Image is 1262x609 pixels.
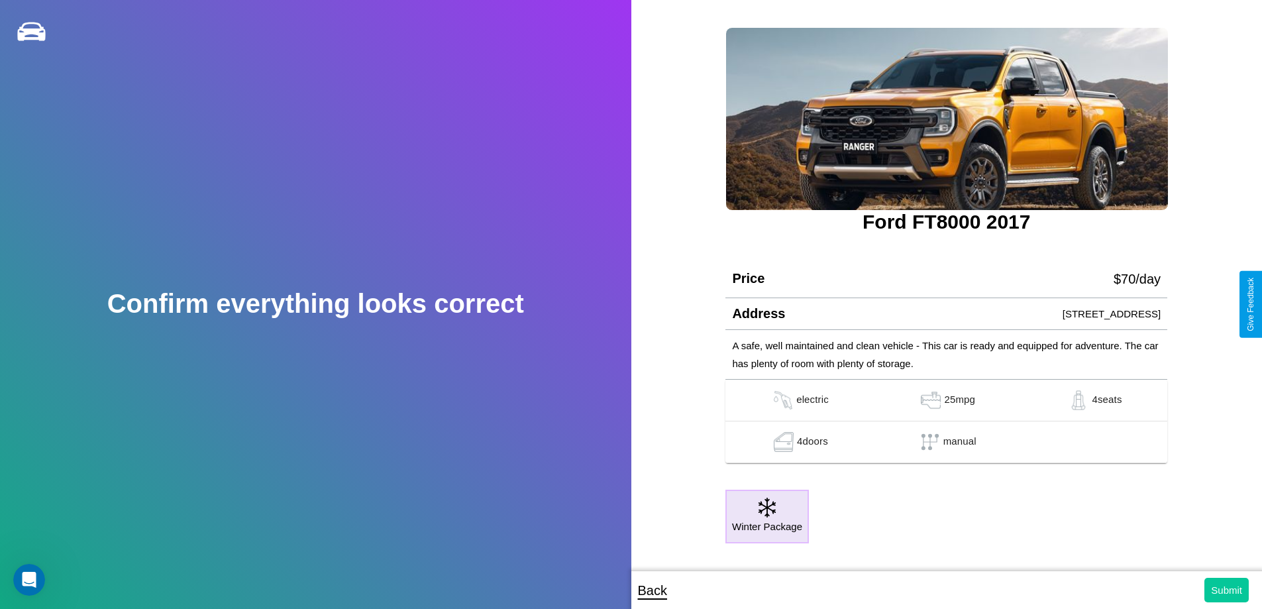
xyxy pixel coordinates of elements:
[944,390,975,410] p: 25 mpg
[1246,278,1255,331] div: Give Feedback
[770,432,797,452] img: gas
[725,380,1167,463] table: simple table
[918,390,944,410] img: gas
[1092,390,1122,410] p: 4 seats
[770,390,796,410] img: gas
[732,271,764,286] h4: Price
[732,306,785,321] h4: Address
[1065,390,1092,410] img: gas
[732,518,802,535] p: Winter Package
[732,337,1161,372] p: A safe, well maintained and clean vehicle - This car is ready and equipped for adventure. The car...
[1114,267,1161,291] p: $ 70 /day
[638,579,667,602] p: Back
[1204,578,1249,602] button: Submit
[943,432,976,452] p: manual
[796,390,829,410] p: electric
[725,211,1167,233] h3: Ford FT8000 2017
[107,289,524,319] h2: Confirm everything looks correct
[1063,305,1161,323] p: [STREET_ADDRESS]
[13,564,45,596] iframe: Intercom live chat
[797,432,828,452] p: 4 doors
